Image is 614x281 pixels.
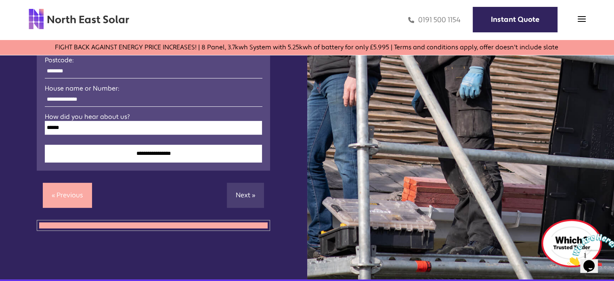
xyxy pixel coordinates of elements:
a: « Previous [43,183,92,208]
img: which logo [541,219,602,267]
span: 1 [3,3,6,10]
img: Chat attention grabber [3,3,53,35]
label: How did you hear about us? [45,113,262,121]
a: Instant Quote [473,7,557,32]
a: Next » [227,183,264,208]
img: north east solar logo [28,8,130,30]
iframe: chat widget [564,230,614,269]
img: menu icon [578,15,586,23]
a: 0191 500 1154 [408,15,461,25]
label: Postcode: [45,56,262,64]
img: phone icon [408,15,414,25]
label: House name or Number: [45,85,262,93]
